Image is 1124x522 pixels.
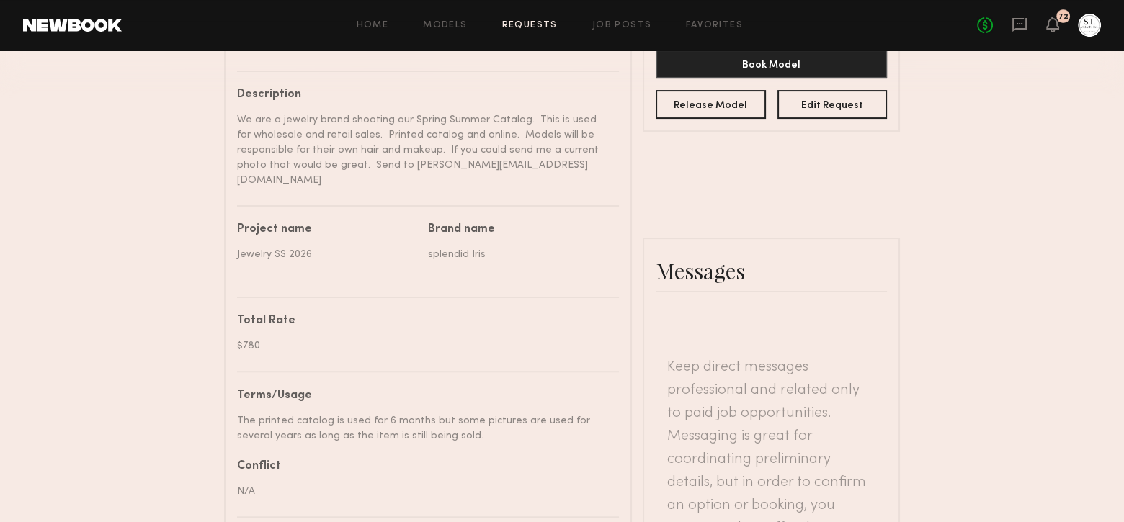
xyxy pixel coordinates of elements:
[1058,13,1069,21] div: 72
[237,247,417,262] div: Jewelry SS 2026
[428,247,608,262] div: splendid Iris
[423,21,467,30] a: Models
[237,112,608,188] div: We are a jewelry brand shooting our Spring Summer Catalog. This is used for wholesale and retail ...
[777,90,888,119] button: Edit Request
[686,21,743,30] a: Favorites
[237,89,608,101] div: Description
[237,413,608,444] div: The printed catalog is used for 6 months but some pictures are used for several years as long as ...
[237,315,608,327] div: Total Rate
[357,21,389,30] a: Home
[237,338,608,354] div: $780
[237,390,608,402] div: Terms/Usage
[656,256,887,285] div: Messages
[502,21,558,30] a: Requests
[237,224,417,235] div: Project name
[237,461,608,472] div: Conflict
[237,484,608,499] div: N/A
[656,90,766,119] button: Release Model
[656,50,887,78] button: Book Model
[592,21,652,30] a: Job Posts
[428,224,608,235] div: Brand name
